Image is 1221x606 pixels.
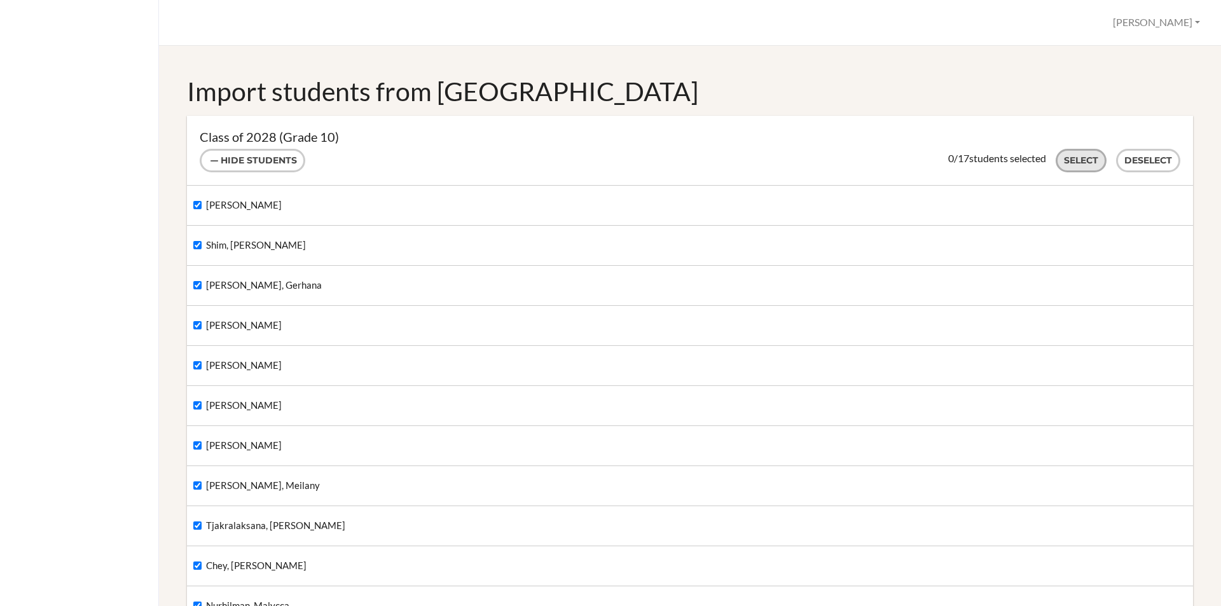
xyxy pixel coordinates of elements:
[193,361,202,369] input: [PERSON_NAME]
[193,359,282,373] label: [PERSON_NAME]
[948,152,1046,165] div: / students selected
[193,561,202,570] input: Chey, [PERSON_NAME]
[193,201,202,209] input: [PERSON_NAME]
[200,149,305,172] button: Hide students
[193,479,320,493] label: [PERSON_NAME], Meilany
[193,559,307,573] label: Chey, [PERSON_NAME]
[200,128,1180,146] h3: Class of 2028 (Grade 10)
[193,281,202,289] input: [PERSON_NAME], Gerhana
[193,321,202,329] input: [PERSON_NAME]
[193,279,322,293] label: [PERSON_NAME], Gerhana
[193,238,306,252] label: Shim, [PERSON_NAME]
[948,152,954,164] span: 0
[193,521,202,530] input: Tjakralaksana, [PERSON_NAME]
[193,481,202,490] input: [PERSON_NAME], Meilany
[193,401,202,410] input: [PERSON_NAME]
[193,519,345,533] label: Tjakralaksana, [PERSON_NAME]
[193,439,282,453] label: [PERSON_NAME]
[193,319,282,333] label: [PERSON_NAME]
[1056,149,1107,172] button: Select
[958,152,969,164] span: 17
[193,441,202,450] input: [PERSON_NAME]
[193,399,282,413] label: [PERSON_NAME]
[187,74,1193,109] h1: Import students from [GEOGRAPHIC_DATA]
[1116,149,1180,172] button: Deselect
[193,198,282,212] label: [PERSON_NAME]
[1107,11,1206,34] button: [PERSON_NAME]
[193,241,202,249] input: Shim, [PERSON_NAME]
